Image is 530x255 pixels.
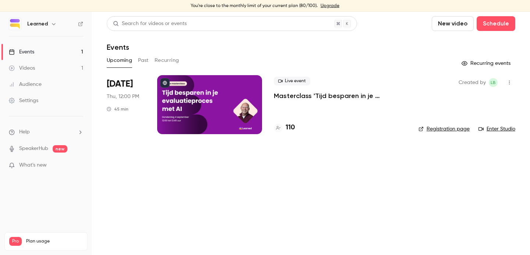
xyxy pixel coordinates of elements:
img: Learned [9,18,21,30]
a: 110 [274,123,295,133]
span: Live event [274,77,310,85]
span: Thu, 12:00 PM [107,93,139,100]
span: Help [19,128,30,136]
button: Past [138,55,149,66]
span: Lisanne Buisman [489,78,498,87]
button: Recurring events [458,57,515,69]
button: Upcoming [107,55,132,66]
li: help-dropdown-opener [9,128,83,136]
div: Videos [9,64,35,72]
iframe: Noticeable Trigger [74,162,83,169]
div: Settings [9,97,38,104]
a: Enter Studio [478,125,515,133]
div: Audience [9,81,42,88]
div: Sep 4 Thu, 12:00 PM (Europe/Amsterdam) [107,75,145,134]
button: Recurring [155,55,179,66]
div: Search for videos or events [113,20,187,28]
span: [DATE] [107,78,133,90]
span: Pro [9,237,22,246]
button: New video [432,16,474,31]
a: Registration page [418,125,470,133]
span: Created by [459,78,486,87]
a: SpeakerHub [19,145,48,153]
a: Masterclass 'Tijd besparen in je evaluatieproces met AI' [274,91,407,100]
button: Schedule [477,16,515,31]
span: new [53,145,67,153]
span: What's new [19,161,47,169]
h6: Learned [27,20,48,28]
a: Upgrade [321,3,339,9]
h1: Events [107,43,129,52]
span: Plan usage [26,238,83,244]
div: Events [9,48,34,56]
span: LB [491,78,496,87]
h4: 110 [286,123,295,133]
div: 45 min [107,106,128,112]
